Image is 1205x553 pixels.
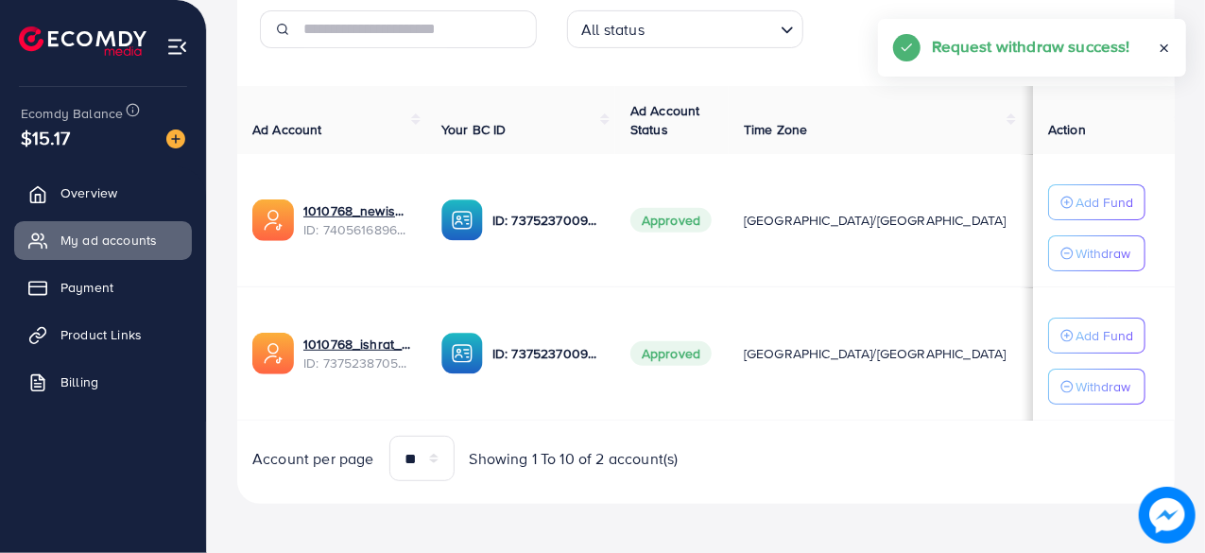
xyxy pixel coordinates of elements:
span: ID: 7375238705122115585 [303,354,411,372]
span: [GEOGRAPHIC_DATA]/[GEOGRAPHIC_DATA] [744,344,1007,363]
span: Approved [630,341,712,366]
span: Billing [60,372,98,391]
img: ic-ba-acc.ded83a64.svg [441,333,483,374]
a: 1010768_ishrat_1717181593354 [303,335,411,354]
p: Withdraw [1076,375,1130,398]
button: Withdraw [1048,235,1145,271]
input: Search for option [650,12,773,43]
p: ID: 7375237009410899984 [492,342,600,365]
span: Time Zone [744,120,807,139]
img: menu [166,36,188,58]
span: Ad Account Status [630,101,700,139]
img: image [166,130,185,148]
span: ID: 7405616896047104017 [303,220,411,239]
span: Ad Account [252,120,322,139]
div: <span class='underline'>1010768_newishrat011_1724254562912</span></br>7405616896047104017 [303,201,411,240]
img: logo [19,26,146,56]
span: Action [1048,120,1086,139]
a: Product Links [14,316,192,354]
span: Account per page [252,448,374,470]
span: $15.17 [31,112,60,163]
span: Showing 1 To 10 of 2 account(s) [470,448,679,470]
div: <span class='underline'>1010768_ishrat_1717181593354</span></br>7375238705122115585 [303,335,411,373]
a: Payment [14,268,192,306]
span: Approved [630,208,712,233]
img: ic-ba-acc.ded83a64.svg [441,199,483,241]
a: 1010768_newishrat011_1724254562912 [303,201,411,220]
span: Payment [60,278,113,297]
div: Search for option [567,10,803,48]
img: image [1141,489,1194,542]
img: ic-ads-acc.e4c84228.svg [252,333,294,374]
img: ic-ads-acc.e4c84228.svg [252,199,294,241]
p: ID: 7375237009410899984 [492,209,600,232]
span: All status [577,16,648,43]
span: My ad accounts [60,231,157,250]
a: Billing [14,363,192,401]
span: Overview [60,183,117,202]
span: Your BC ID [441,120,507,139]
button: Add Fund [1048,318,1145,354]
button: Add Fund [1048,184,1145,220]
h5: Request withdraw success! [932,34,1130,59]
button: Withdraw [1048,369,1145,405]
p: Add Fund [1076,191,1133,214]
p: Add Fund [1076,324,1133,347]
a: Overview [14,174,192,212]
p: Withdraw [1076,242,1130,265]
span: [GEOGRAPHIC_DATA]/[GEOGRAPHIC_DATA] [744,211,1007,230]
span: Product Links [60,325,142,344]
a: My ad accounts [14,221,192,259]
span: Ecomdy Balance [21,104,123,123]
